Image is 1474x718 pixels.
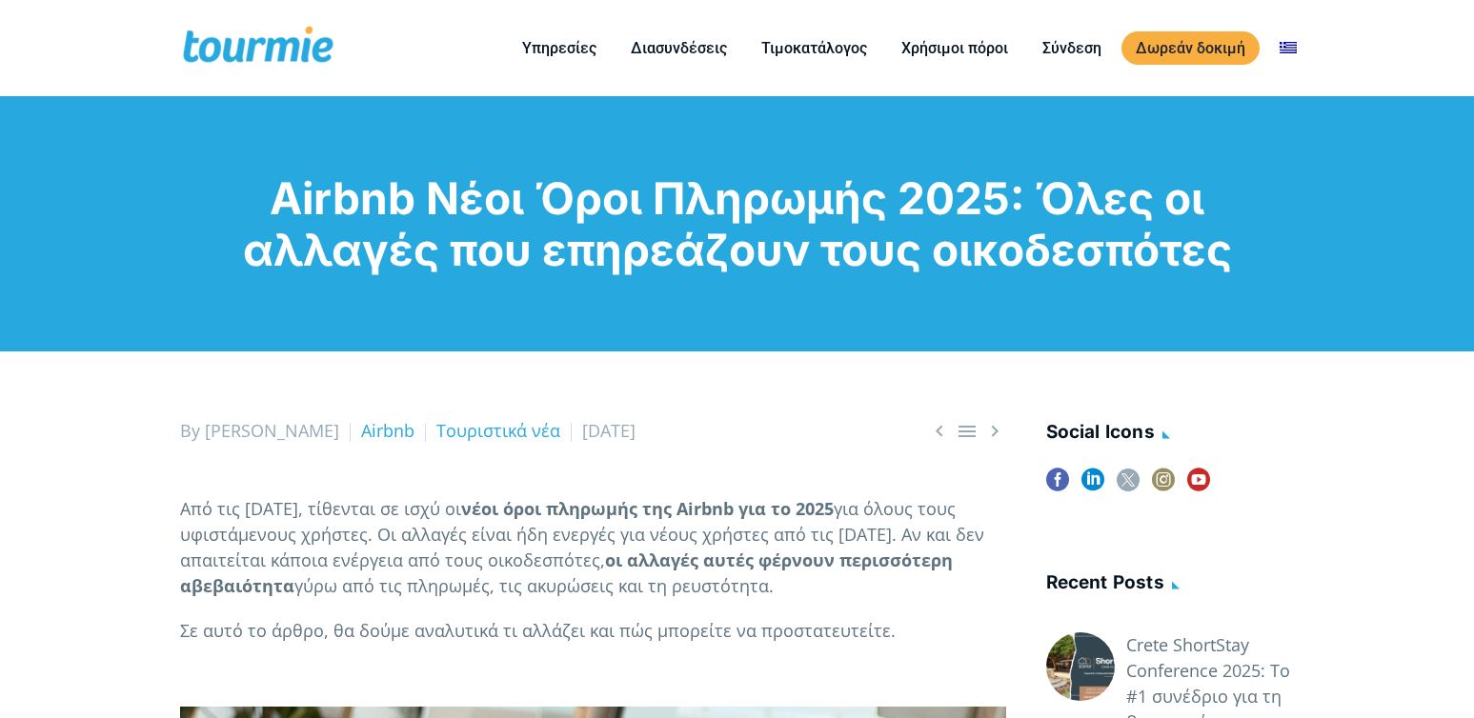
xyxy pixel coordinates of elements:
span: [DATE] [582,419,636,442]
span: Next post [983,419,1006,443]
h4: social icons [1046,418,1295,449]
h4: Recent posts [1046,568,1295,600]
a: youtube [1187,469,1210,504]
a: Σύνδεση [1028,36,1116,60]
h1: Airbnb Νέοι Όροι Πληρωμής 2025: Όλες οι αλλαγές που επηρεάζουν τους οικοδεσπότες [180,172,1295,275]
span: By [PERSON_NAME] [180,419,339,442]
a: linkedin [1081,469,1104,504]
a: facebook [1046,469,1069,504]
a: Υπηρεσίες [508,36,611,60]
a: Δωρεάν δοκιμή [1121,31,1260,65]
a: instagram [1152,469,1175,504]
span: Previous post [928,419,951,443]
a: Χρήσιμοι πόροι [887,36,1022,60]
p: Από τις [DATE], τίθενται σε ισχύ οι για όλους τους υφιστάμενους χρήστες. Οι αλλαγές είναι ήδη ενε... [180,496,1006,599]
p: Σε αυτό το άρθρο, θα δούμε αναλυτικά τι αλλάζει και πώς μπορείτε να προστατευτείτε. [180,618,1006,644]
a:  [983,419,1006,443]
strong: νέοι όροι πληρωμής της Airbnb για το 2025 [461,497,834,520]
a: Τουριστικά νέα [436,419,560,442]
a: Airbnb [361,419,414,442]
a: Διασυνδέσεις [616,36,741,60]
a: Τιμοκατάλογος [747,36,881,60]
a:  [956,419,979,443]
a: twitter [1117,469,1140,504]
a:  [928,419,951,443]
